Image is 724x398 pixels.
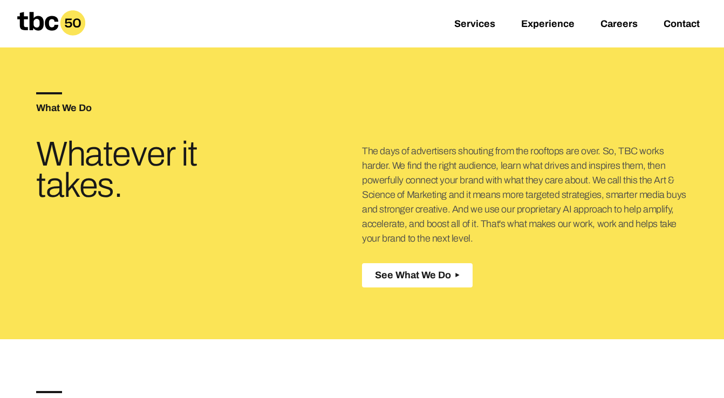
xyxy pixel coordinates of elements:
a: Careers [600,18,638,31]
a: Experience [521,18,575,31]
p: The days of advertisers shouting from the rooftops are over. So, TBC works harder. We find the ri... [362,144,688,246]
a: Contact [664,18,700,31]
a: Home [9,31,94,43]
a: Services [454,18,495,31]
h3: Whatever it takes. [36,139,254,201]
span: See What We Do [375,270,451,281]
button: See What We Do [362,263,473,287]
h5: What We Do [36,103,362,113]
